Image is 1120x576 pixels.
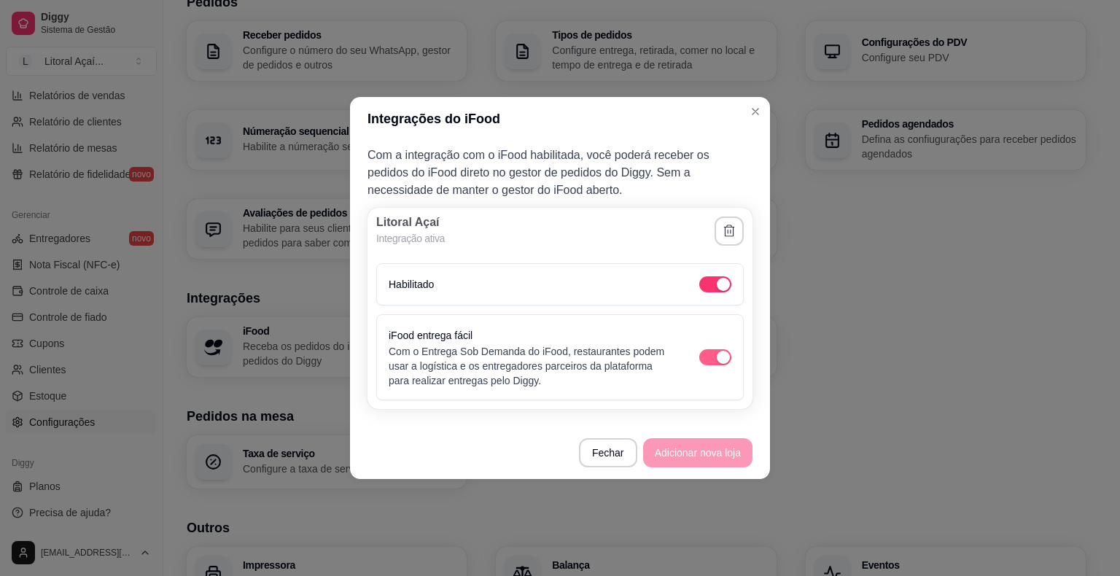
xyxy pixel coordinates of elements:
label: iFood entrega fácil [389,330,472,341]
header: Integrações do iFood [350,97,770,141]
h5: Integração ativa [376,231,445,246]
div: Litoral Açaí [376,217,440,228]
p: Com o Entrega Sob Demanda do iFood, restaurantes podem usar a logística e os entregadores parceir... [389,344,670,388]
p: Com a integração com o iFood habilitada, você poderá receber os pedidos do iFood direto no gestor... [367,147,752,199]
button: Fechar [579,438,637,467]
label: Habilitado [389,279,434,290]
button: Close [744,100,767,123]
